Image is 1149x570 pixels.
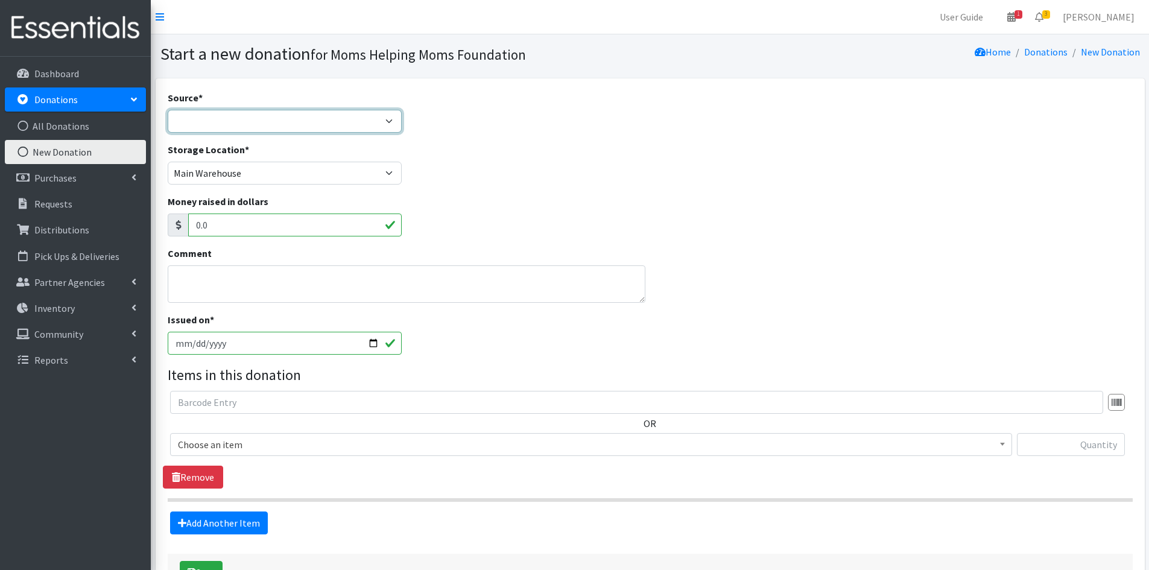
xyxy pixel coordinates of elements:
a: [PERSON_NAME] [1053,5,1144,29]
a: Home [975,46,1011,58]
a: New Donation [1081,46,1140,58]
a: Reports [5,348,146,372]
a: Add Another Item [170,511,268,534]
span: 3 [1042,10,1050,19]
label: Issued on [168,312,214,327]
abbr: required [245,144,249,156]
a: 1 [998,5,1025,29]
label: Money raised in dollars [168,194,268,209]
p: Inventory [34,302,75,314]
a: Pick Ups & Deliveries [5,244,146,268]
p: Pick Ups & Deliveries [34,250,119,262]
a: Purchases [5,166,146,190]
label: Comment [168,246,212,261]
p: Community [34,328,83,340]
label: OR [644,416,656,431]
a: New Donation [5,140,146,164]
a: Requests [5,192,146,216]
a: 3 [1025,5,1053,29]
span: 1 [1014,10,1022,19]
a: Distributions [5,218,146,242]
label: Source [168,90,203,105]
a: Inventory [5,296,146,320]
span: Choose an item [170,433,1012,456]
abbr: required [210,314,214,326]
input: Quantity [1017,433,1125,456]
input: Barcode Entry [170,391,1103,414]
a: Donations [1024,46,1068,58]
abbr: required [198,92,203,104]
label: Storage Location [168,142,249,157]
p: Requests [34,198,72,210]
p: Dashboard [34,68,79,80]
a: Donations [5,87,146,112]
p: Distributions [34,224,89,236]
img: HumanEssentials [5,8,146,48]
p: Donations [34,93,78,106]
a: All Donations [5,114,146,138]
a: Dashboard [5,62,146,86]
legend: Items in this donation [168,364,1133,386]
span: Choose an item [178,436,1004,453]
a: User Guide [930,5,993,29]
a: Remove [163,466,223,489]
a: Partner Agencies [5,270,146,294]
small: for Moms Helping Moms Foundation [311,46,526,63]
p: Purchases [34,172,77,184]
p: Partner Agencies [34,276,105,288]
a: Community [5,322,146,346]
p: Reports [34,354,68,366]
h1: Start a new donation [160,43,646,65]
